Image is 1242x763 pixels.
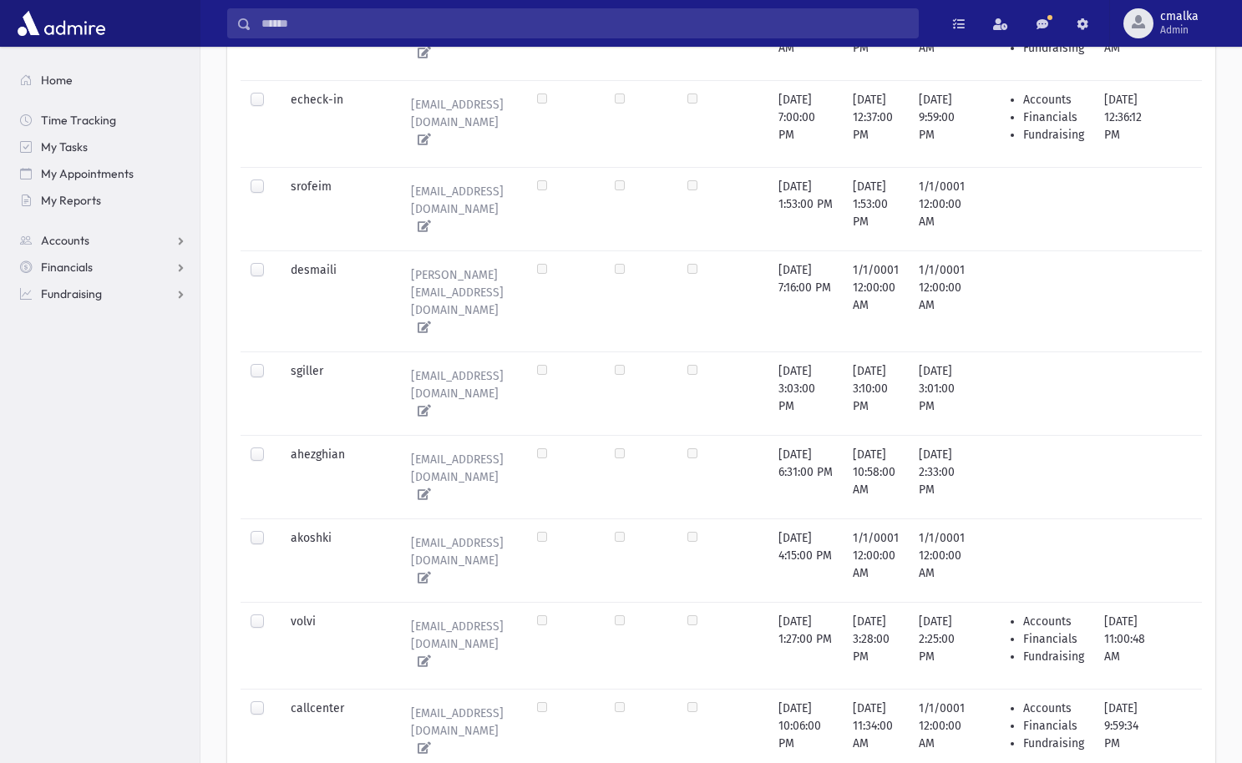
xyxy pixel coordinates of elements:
li: Financials [1023,109,1084,126]
a: [EMAIL_ADDRESS][DOMAIN_NAME] [398,700,517,762]
a: My Reports [7,187,200,214]
td: echeck-in [281,80,388,167]
td: [DATE] 7:16:00 PM [768,250,843,351]
a: Fundraising [7,280,200,307]
span: My Reports [41,193,101,208]
td: desmaili [281,250,388,351]
a: [EMAIL_ADDRESS][DOMAIN_NAME] [398,529,517,592]
td: srofeim [281,167,388,250]
td: [DATE] 10:58:00 AM [843,435,909,518]
td: 1/1/0001 12:00:00 AM [909,167,980,250]
td: [DATE] 9:59:00 PM [909,80,980,167]
a: [EMAIL_ADDRESS][DOMAIN_NAME] [398,446,517,508]
a: [EMAIL_ADDRESS][DOMAIN_NAME] [398,613,517,675]
td: 1/1/0001 12:00:00 AM [843,250,909,351]
a: Home [7,67,200,93]
a: Time Tracking [7,107,200,134]
td: 1/1/0001 12:00:00 AM [909,518,980,602]
span: My Appointments [41,166,134,181]
li: Financials [1023,717,1084,735]
td: [DATE] 12:36:12 PM [1094,80,1155,167]
td: [DATE] 11:00:48 AM [1094,602,1155,689]
input: Search [251,8,918,38]
li: Fundraising [1023,126,1084,144]
td: [DATE] 3:10:00 PM [843,351,909,435]
li: Accounts [1023,700,1084,717]
span: Fundraising [41,286,102,301]
td: [DATE] 1:53:00 PM [768,167,843,250]
span: Time Tracking [41,113,116,128]
span: Admin [1160,23,1199,37]
td: [DATE] 2:25:00 PM [909,602,980,689]
span: Accounts [41,233,89,248]
td: [DATE] 1:27:00 PM [768,602,843,689]
li: Fundraising [1023,39,1084,57]
li: Accounts [1023,91,1084,109]
td: [DATE] 7:00:00 PM [768,80,843,167]
td: 1/1/0001 12:00:00 AM [909,250,980,351]
a: [EMAIL_ADDRESS][DOMAIN_NAME] [398,178,517,240]
span: cmalka [1160,10,1199,23]
td: [DATE] 3:28:00 PM [843,602,909,689]
a: [PERSON_NAME][EMAIL_ADDRESS][DOMAIN_NAME] [398,261,517,341]
td: [DATE] 12:37:00 PM [843,80,909,167]
td: [DATE] 4:15:00 PM [768,518,843,602]
li: Fundraising [1023,735,1084,752]
td: ahezghian [281,435,388,518]
span: Financials [41,260,93,275]
td: volvi [281,602,388,689]
a: [EMAIL_ADDRESS][DOMAIN_NAME] [398,91,517,154]
td: [DATE] 3:01:00 PM [909,351,980,435]
span: My Tasks [41,139,88,154]
li: Financials [1023,630,1084,648]
span: Home [41,73,73,88]
a: My Appointments [7,160,200,187]
td: [DATE] 6:31:00 PM [768,435,843,518]
img: AdmirePro [13,7,109,40]
a: Financials [7,254,200,280]
td: [DATE] 2:33:00 PM [909,435,980,518]
a: Accounts [7,227,200,254]
td: [DATE] 3:03:00 PM [768,351,843,435]
td: sgiller [281,351,388,435]
td: akoshki [281,518,388,602]
a: My Tasks [7,134,200,160]
a: [EMAIL_ADDRESS][DOMAIN_NAME] [398,362,517,425]
li: Fundraising [1023,648,1084,665]
td: [DATE] 1:53:00 PM [843,167,909,250]
td: 1/1/0001 12:00:00 AM [843,518,909,602]
li: Accounts [1023,613,1084,630]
